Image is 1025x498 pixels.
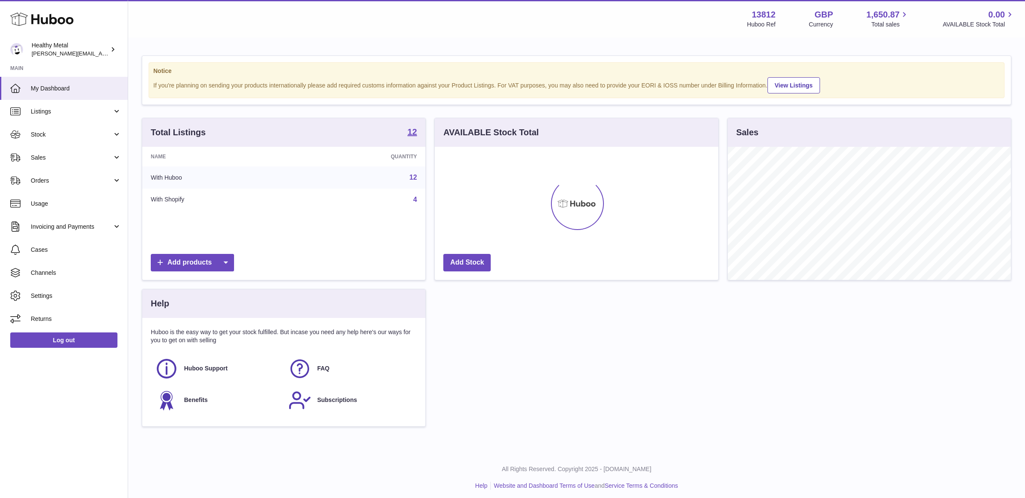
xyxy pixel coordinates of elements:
span: Subscriptions [317,396,357,404]
span: Total sales [871,20,909,29]
span: Orders [31,177,112,185]
h3: Sales [736,127,758,138]
span: Sales [31,154,112,162]
a: View Listings [767,77,820,93]
td: With Huboo [142,166,295,189]
span: 1,650.87 [867,9,900,20]
a: 1,650.87 Total sales [867,9,910,29]
a: FAQ [288,357,413,380]
a: Add products [151,254,234,271]
td: With Shopify [142,189,295,211]
p: All Rights Reserved. Copyright 2025 - [DOMAIN_NAME] [135,465,1018,473]
th: Name [142,147,295,166]
div: Healthy Metal [32,41,108,58]
a: 4 [413,196,417,203]
span: Benefits [184,396,208,404]
div: Currency [809,20,833,29]
span: My Dashboard [31,84,121,93]
h3: Help [151,298,169,309]
h3: Total Listings [151,127,206,138]
a: Huboo Support [155,357,280,380]
a: 12 [410,174,417,181]
a: Service Terms & Conditions [605,482,678,489]
span: Cases [31,246,121,254]
th: Quantity [295,147,426,166]
a: 12 [407,128,417,138]
img: jose@healthy-metal.com [10,43,23,56]
span: AVAILABLE Stock Total [943,20,1015,29]
span: 0.00 [988,9,1005,20]
span: Settings [31,292,121,300]
p: Huboo is the easy way to get your stock fulfilled. But incase you need any help here's our ways f... [151,328,417,344]
a: 0.00 AVAILABLE Stock Total [943,9,1015,29]
span: Usage [31,200,121,208]
a: Subscriptions [288,389,413,412]
strong: GBP [814,9,833,20]
a: Website and Dashboard Terms of Use [494,482,594,489]
strong: Notice [153,67,1000,75]
span: Channels [31,269,121,277]
li: and [491,482,678,490]
span: Huboo Support [184,364,228,373]
span: FAQ [317,364,330,373]
span: Returns [31,315,121,323]
div: Huboo Ref [747,20,776,29]
span: [PERSON_NAME][EMAIL_ADDRESS][DOMAIN_NAME] [32,50,171,57]
strong: 13812 [752,9,776,20]
span: Stock [31,131,112,139]
a: Benefits [155,389,280,412]
span: Listings [31,108,112,116]
a: Help [475,482,488,489]
div: If you're planning on sending your products internationally please add required customs informati... [153,76,1000,93]
h3: AVAILABLE Stock Total [443,127,539,138]
strong: 12 [407,128,417,136]
span: Invoicing and Payments [31,223,112,231]
a: Add Stock [443,254,491,271]
a: Log out [10,332,117,348]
